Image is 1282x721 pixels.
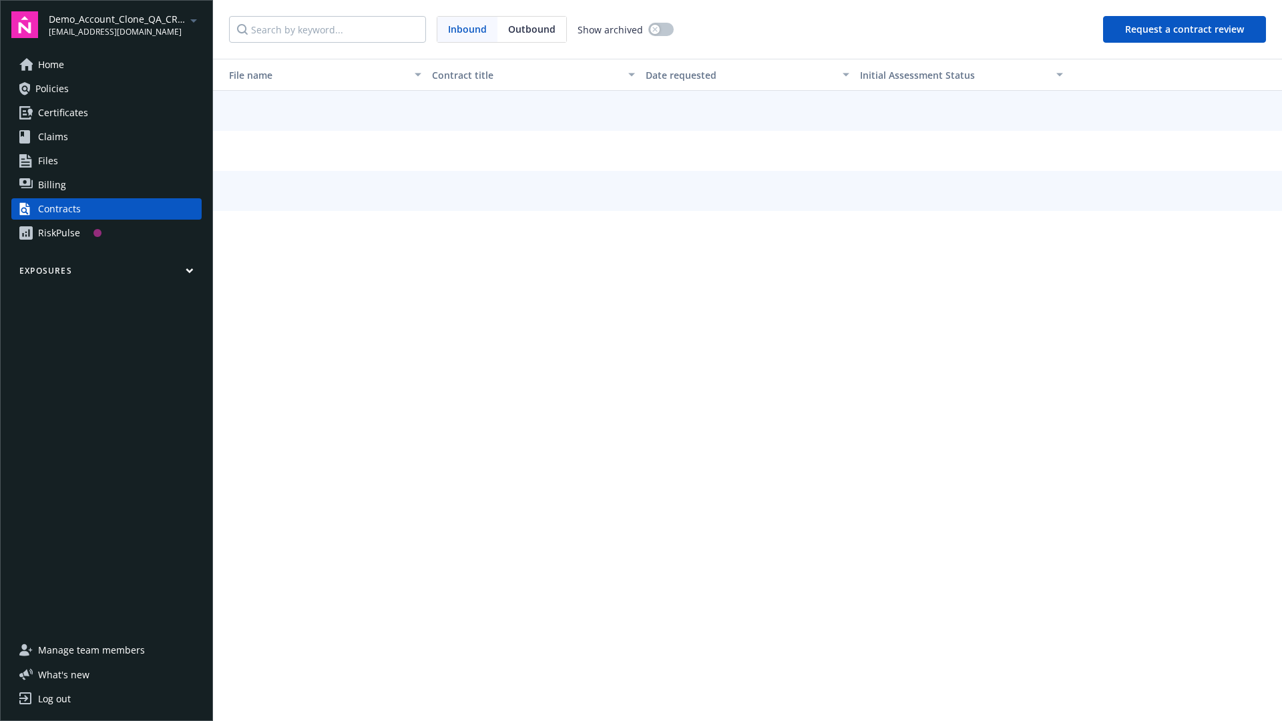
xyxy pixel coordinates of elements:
[11,54,202,75] a: Home
[11,222,202,244] a: RiskPulse
[860,68,1048,82] div: Toggle SortBy
[38,222,80,244] div: RiskPulse
[11,102,202,124] a: Certificates
[11,265,202,282] button: Exposures
[218,68,407,82] div: Toggle SortBy
[218,68,407,82] div: File name
[38,640,145,661] span: Manage team members
[11,78,202,99] a: Policies
[640,59,854,91] button: Date requested
[49,12,186,26] span: Demo_Account_Clone_QA_CR_Tests_Client
[578,23,643,37] span: Show archived
[38,174,66,196] span: Billing
[860,69,975,81] span: Initial Assessment Status
[49,11,202,38] button: Demo_Account_Clone_QA_CR_Tests_Client[EMAIL_ADDRESS][DOMAIN_NAME]arrowDropDown
[437,17,497,42] span: Inbound
[38,102,88,124] span: Certificates
[448,22,487,36] span: Inbound
[38,688,71,710] div: Log out
[1103,16,1266,43] button: Request a contract review
[646,68,834,82] div: Date requested
[11,150,202,172] a: Files
[508,22,556,36] span: Outbound
[38,54,64,75] span: Home
[11,11,38,38] img: navigator-logo.svg
[11,198,202,220] a: Contracts
[38,126,68,148] span: Claims
[11,668,111,682] button: What's new
[186,12,202,28] a: arrowDropDown
[427,59,640,91] button: Contract title
[35,78,69,99] span: Policies
[11,126,202,148] a: Claims
[11,174,202,196] a: Billing
[38,668,89,682] span: What ' s new
[49,26,186,38] span: [EMAIL_ADDRESS][DOMAIN_NAME]
[38,150,58,172] span: Files
[11,640,202,661] a: Manage team members
[432,68,620,82] div: Contract title
[229,16,426,43] input: Search by keyword...
[38,198,81,220] div: Contracts
[497,17,566,42] span: Outbound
